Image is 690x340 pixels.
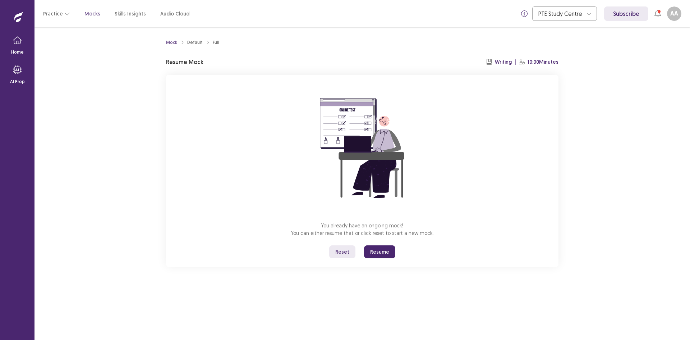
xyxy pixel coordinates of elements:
p: | [515,58,516,66]
button: Practice [43,7,70,20]
p: Home [11,49,24,55]
div: Full [213,39,219,46]
button: Resume [364,245,395,258]
a: Mocks [84,10,100,18]
div: Default [187,39,203,46]
p: AI Prep [10,78,25,85]
p: Writing [495,58,512,66]
img: attend-mock [298,83,427,213]
button: Reset [329,245,355,258]
a: Audio Cloud [160,10,189,18]
nav: breadcrumb [166,39,219,46]
a: Subscribe [604,6,648,21]
button: info [518,7,531,20]
p: 10:00 Minutes [528,58,558,66]
a: Skills Insights [115,10,146,18]
div: PTE Study Centre [538,7,583,21]
p: Resume Mock [166,58,203,66]
button: AA [667,6,681,21]
p: You already have an ongoing mock! You can either resume that or click reset to start a new mock. [291,222,434,237]
a: Mock [166,39,177,46]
